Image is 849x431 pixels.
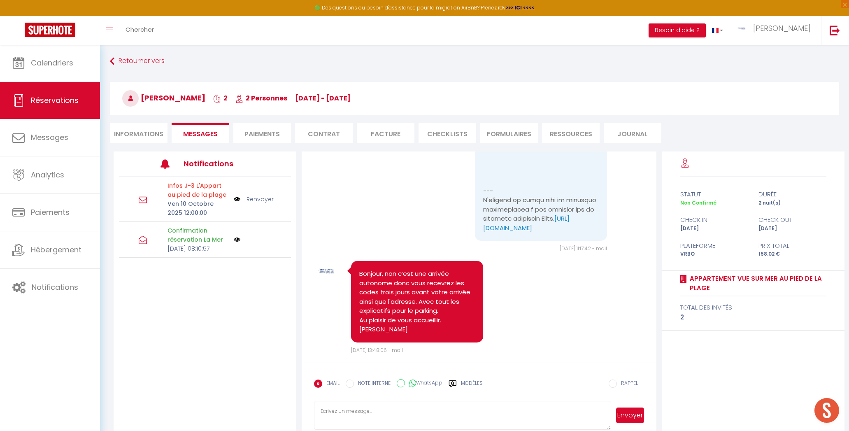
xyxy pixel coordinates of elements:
[675,189,753,199] div: statut
[753,23,811,33] span: [PERSON_NAME]
[354,380,391,389] label: NOTE INTERNE
[506,4,535,11] a: >>> ICI <<<<
[110,123,167,143] li: Informations
[461,380,483,394] label: Modèles
[167,199,228,217] p: Ven 10 Octobre 2025 12:00:00
[322,380,340,389] label: EMAIL
[183,129,218,139] span: Messages
[32,282,78,292] span: Notifications
[560,245,607,252] span: [DATE] 11:17:42 - mail
[31,207,70,217] span: Paiements
[25,23,75,37] img: Super Booking
[735,24,748,33] img: ...
[31,132,68,142] span: Messages
[753,199,832,207] div: 2 nuit(s)
[314,259,339,284] img: 16758412874502.png
[234,195,240,204] img: NO IMAGE
[167,181,228,199] p: Motif d'échec d'envoi
[680,312,826,322] div: 2
[675,225,753,233] div: [DATE]
[357,123,414,143] li: Facture
[359,269,475,334] pre: Bonjour, non c’est une arrivée autonome donc vous recevrez les codes trois jours avant votre arri...
[687,274,826,293] a: Appartement vue sur mer au pied de la plage
[167,226,228,244] p: Confirmation réservation La Mer
[184,154,255,173] h3: Notifications
[814,398,839,423] div: Ouvrir le chat
[126,25,154,34] span: Chercher
[247,195,274,204] a: Renvoyer
[675,215,753,225] div: check in
[122,93,205,103] span: [PERSON_NAME]
[649,23,706,37] button: Besoin d'aide ?
[542,123,600,143] li: Ressources
[830,25,840,35] img: logout
[110,54,839,69] a: Retourner vers
[31,245,81,255] span: Hébergement
[753,215,832,225] div: check out
[405,379,442,388] label: WhatsApp
[234,236,240,243] img: NO IMAGE
[753,250,832,258] div: 158.02 €
[31,58,73,68] span: Calendriers
[235,93,287,103] span: 2 Personnes
[213,93,228,103] span: 2
[419,123,476,143] li: CHECKLISTS
[617,380,638,389] label: RAPPEL
[680,199,716,206] span: Non Confirmé
[675,250,753,258] div: VRBO
[616,408,644,423] button: Envoyer
[675,241,753,251] div: Plateforme
[31,170,64,180] span: Analytics
[167,244,228,253] p: [DATE] 08:10:57
[295,93,351,103] span: [DATE] - [DATE]
[483,214,570,232] a: [URL][DOMAIN_NAME]
[604,123,661,143] li: Journal
[753,225,832,233] div: [DATE]
[31,95,79,105] span: Réservations
[351,347,403,354] span: [DATE] 13:48:06 - mail
[680,303,826,312] div: total des invités
[753,189,832,199] div: durée
[729,16,821,45] a: ... [PERSON_NAME]
[295,123,353,143] li: Contrat
[119,16,160,45] a: Chercher
[233,123,291,143] li: Paiements
[480,123,538,143] li: FORMULAIRES
[753,241,832,251] div: Prix total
